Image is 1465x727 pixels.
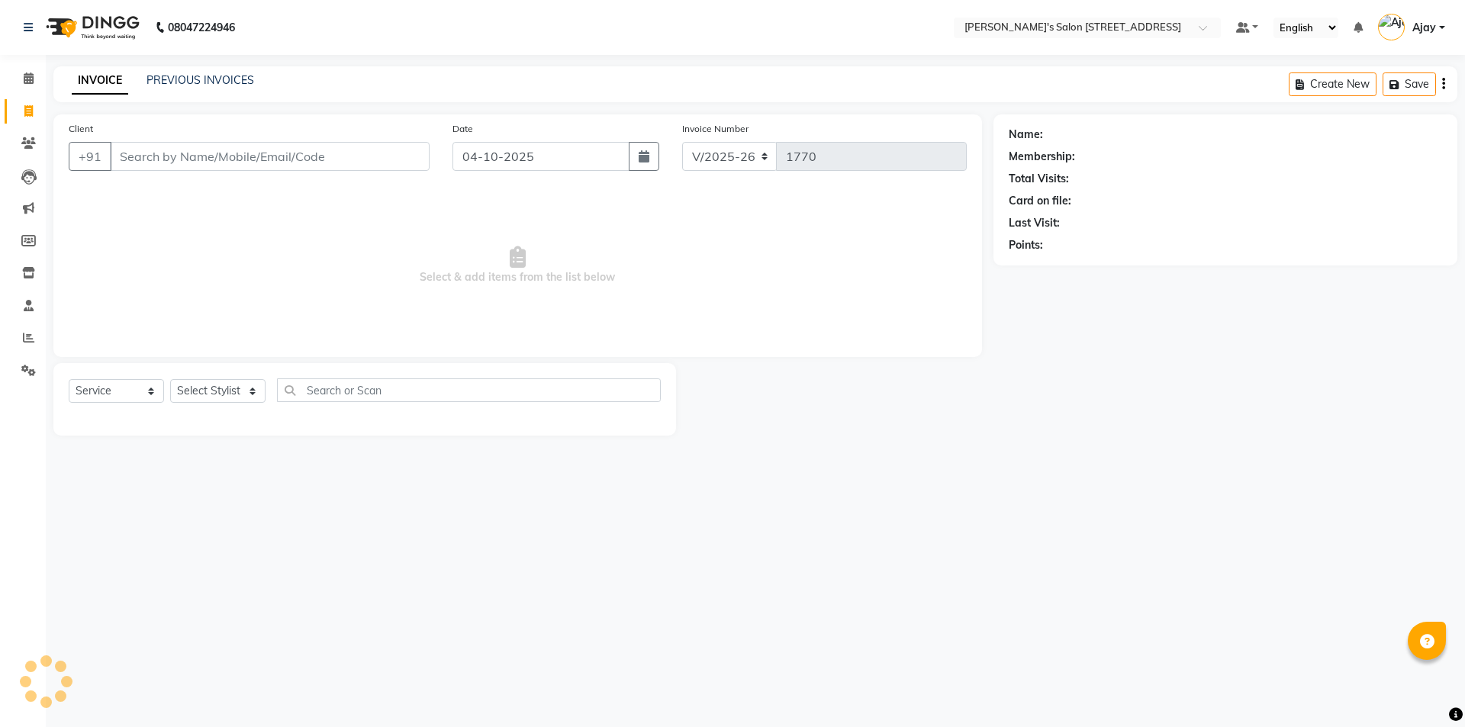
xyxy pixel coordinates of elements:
[277,378,661,402] input: Search or Scan
[1009,215,1060,231] div: Last Visit:
[39,6,143,49] img: logo
[1009,149,1075,165] div: Membership:
[69,122,93,136] label: Client
[69,142,111,171] button: +91
[682,122,749,136] label: Invoice Number
[1009,127,1043,143] div: Name:
[1378,14,1405,40] img: Ajay
[1009,171,1069,187] div: Total Visits:
[168,6,235,49] b: 08047224946
[72,67,128,95] a: INVOICE
[1009,237,1043,253] div: Points:
[1289,72,1376,96] button: Create New
[1412,20,1436,36] span: Ajay
[69,189,967,342] span: Select & add items from the list below
[110,142,430,171] input: Search by Name/Mobile/Email/Code
[146,73,254,87] a: PREVIOUS INVOICES
[1383,72,1436,96] button: Save
[452,122,473,136] label: Date
[1009,193,1071,209] div: Card on file:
